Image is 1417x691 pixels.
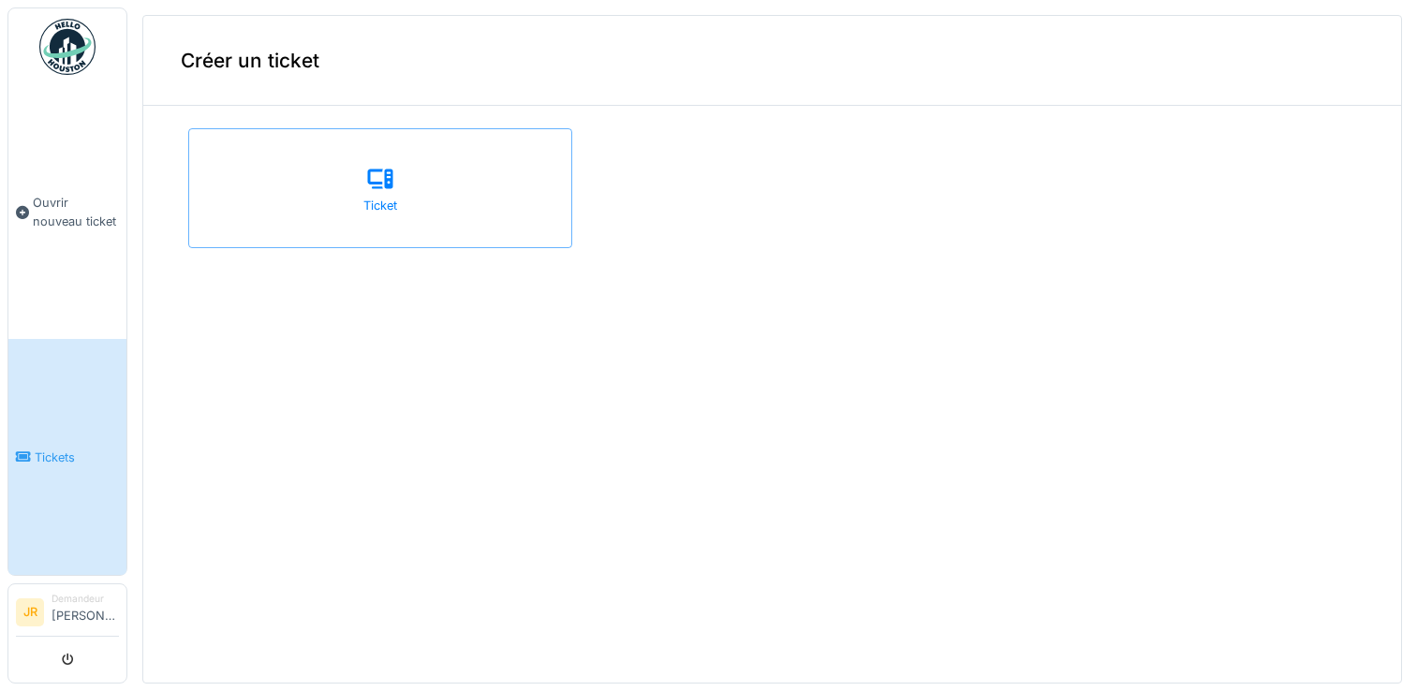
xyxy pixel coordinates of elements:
a: Ouvrir nouveau ticket [8,85,126,339]
a: Tickets [8,339,126,575]
a: JR Demandeur[PERSON_NAME] [16,592,119,637]
li: JR [16,598,44,626]
span: Tickets [35,448,119,466]
div: Ticket [363,197,397,214]
div: Créer un ticket [143,16,1401,106]
span: Ouvrir nouveau ticket [33,194,119,229]
img: Badge_color-CXgf-gQk.svg [39,19,96,75]
li: [PERSON_NAME] [52,592,119,632]
div: Demandeur [52,592,119,606]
